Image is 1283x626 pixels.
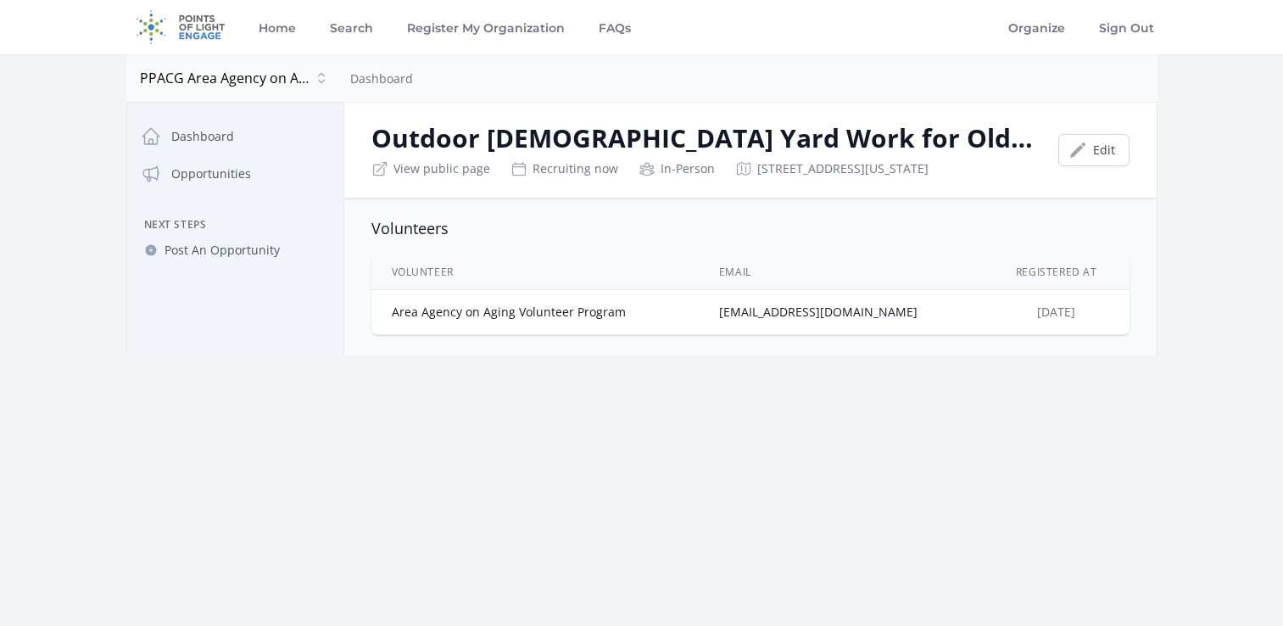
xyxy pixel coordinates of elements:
nav: Breadcrumb [350,68,413,88]
a: Post An Opportunity [134,235,337,265]
th: Registered At [984,255,1129,290]
div: In-Person [639,160,715,177]
td: Area Agency on Aging Volunteer Program [371,290,699,335]
th: Email [699,255,984,290]
h3: Next Steps [134,218,337,232]
a: Opportunities [134,157,337,191]
th: Volunteer [371,255,699,290]
td: [DATE] [984,290,1129,335]
h3: Volunteers [371,218,1130,238]
a: View public page [393,160,490,177]
span: PPACG Area Agency on Aging [140,68,310,88]
td: [EMAIL_ADDRESS][DOMAIN_NAME] [699,290,984,335]
a: Edit [1058,134,1130,166]
div: Recruiting now [510,160,618,177]
h2: Outdoor [DEMOGRAPHIC_DATA] Yard Work for Older Adults! [371,123,1045,154]
button: PPACG Area Agency on Aging [133,61,337,95]
a: Dashboard [134,120,337,154]
div: [STREET_ADDRESS][US_STATE] [735,160,929,177]
span: Post An Opportunity [165,242,280,259]
a: Dashboard [350,70,413,87]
